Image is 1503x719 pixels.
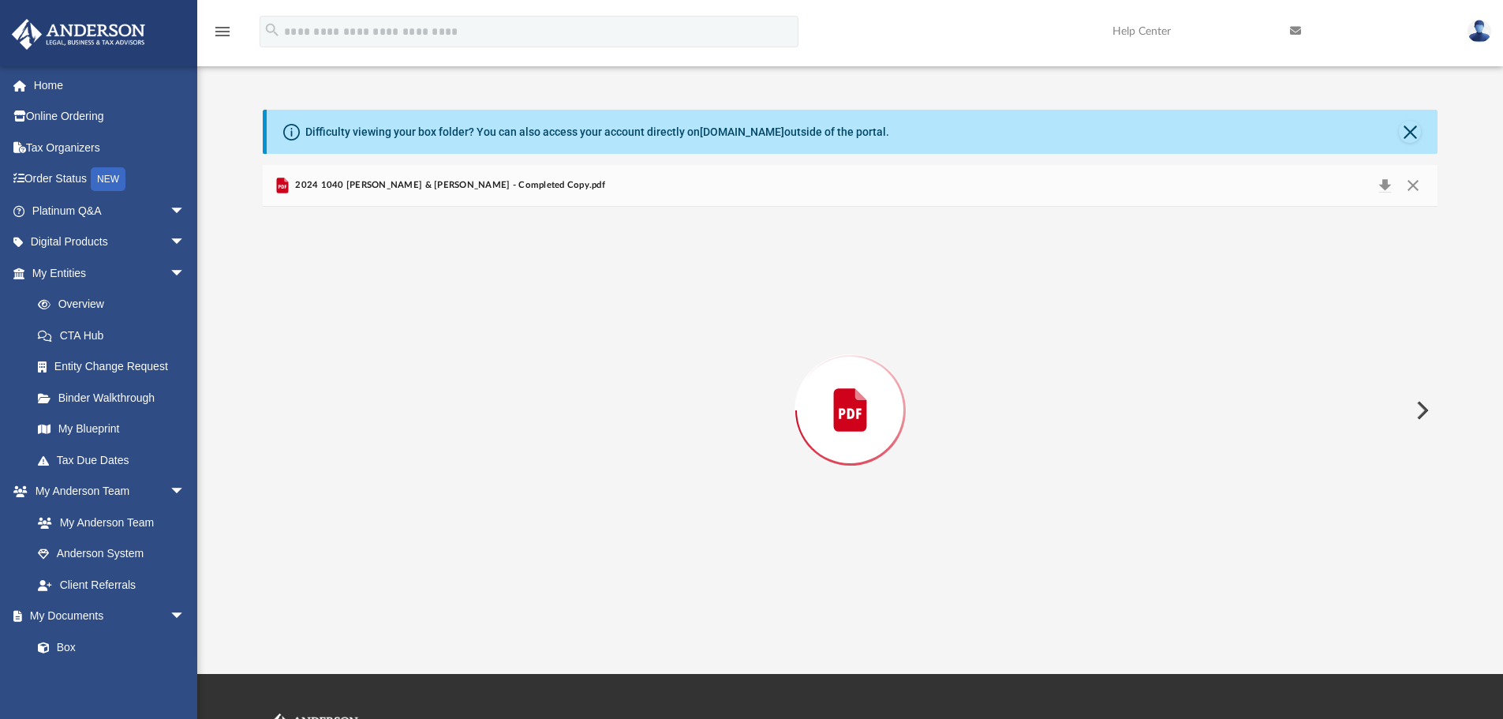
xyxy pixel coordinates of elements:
div: Difficulty viewing your box folder? You can also access your account directly on outside of the p... [305,124,889,140]
i: search [264,21,281,39]
a: Overview [22,289,209,320]
span: arrow_drop_down [170,227,201,259]
button: Close [1399,121,1421,143]
a: Box [22,631,193,663]
a: [DOMAIN_NAME] [700,125,784,138]
span: arrow_drop_down [170,257,201,290]
span: arrow_drop_down [170,476,201,508]
a: Online Ordering [11,101,209,133]
button: Next File [1404,388,1438,433]
a: My Anderson Team [22,507,193,538]
span: 2024 1040 [PERSON_NAME] & [PERSON_NAME] - Completed Copy.pdf [292,178,605,193]
a: Digital Productsarrow_drop_down [11,227,209,258]
i: menu [213,22,232,41]
a: My Entitiesarrow_drop_down [11,257,209,289]
a: CTA Hub [22,320,209,351]
a: Meeting Minutes [22,663,201,695]
a: Order StatusNEW [11,163,209,196]
div: NEW [91,167,125,191]
button: Close [1399,174,1427,197]
a: Client Referrals [22,569,201,601]
a: Tax Organizers [11,132,209,163]
a: Entity Change Request [22,351,209,383]
img: Anderson Advisors Platinum Portal [7,19,150,50]
span: arrow_drop_down [170,601,201,633]
a: Home [11,69,209,101]
a: My Blueprint [22,414,201,445]
a: My Anderson Teamarrow_drop_down [11,476,201,507]
div: Preview [263,165,1438,614]
a: Platinum Q&Aarrow_drop_down [11,195,209,227]
span: arrow_drop_down [170,195,201,227]
button: Download [1370,174,1399,197]
a: Anderson System [22,538,201,570]
a: Tax Due Dates [22,444,209,476]
a: My Documentsarrow_drop_down [11,601,201,632]
a: Binder Walkthrough [22,382,209,414]
a: menu [213,30,232,41]
img: User Pic [1467,20,1491,43]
